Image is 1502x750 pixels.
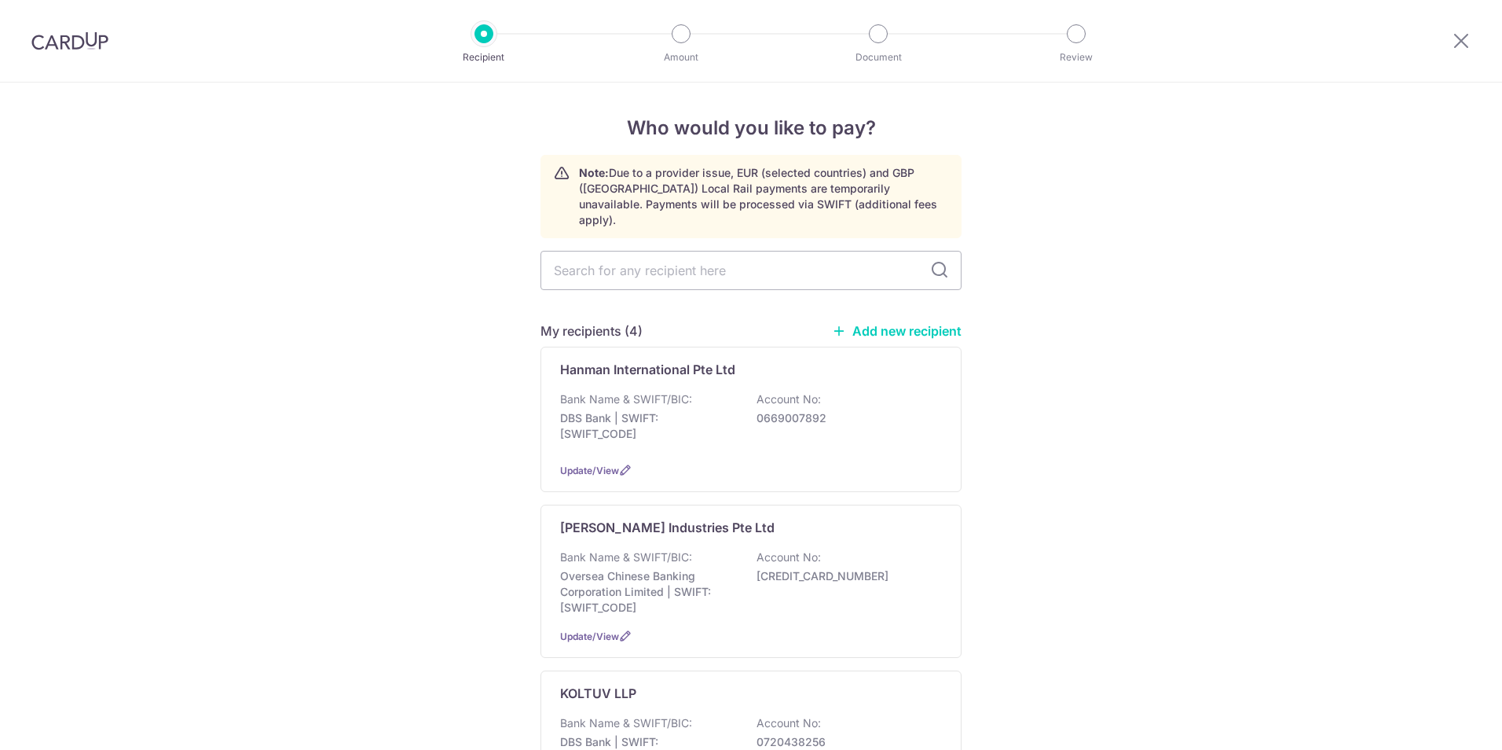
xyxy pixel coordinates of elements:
p: Bank Name & SWIFT/BIC: [560,715,692,731]
h5: My recipients (4) [540,322,643,340]
p: Due to a provider issue, EUR (selected countries) and GBP ([GEOGRAPHIC_DATA]) Local Rail payments... [579,165,948,228]
img: CardUp [31,31,108,50]
p: 0669007892 [756,410,932,426]
p: Document [820,50,936,65]
p: KOLTUV LLP [560,684,636,703]
p: Hanman International Pte Ltd [560,360,735,379]
p: 0720438256 [756,734,932,750]
p: Oversea Chinese Banking Corporation Limited | SWIFT: [SWIFT_CODE] [560,568,736,616]
input: Search for any recipient here [540,251,962,290]
a: Update/View [560,465,619,476]
p: Bank Name & SWIFT/BIC: [560,392,692,407]
p: Account No: [756,715,821,731]
p: Recipient [426,50,542,65]
a: Update/View [560,631,619,642]
p: Bank Name & SWIFT/BIC: [560,550,692,565]
strong: Note: [579,166,609,179]
p: [PERSON_NAME] Industries Pte Ltd [560,518,775,537]
p: [CREDIT_CARD_NUMBER] [756,568,932,584]
p: Review [1018,50,1134,65]
a: Add new recipient [832,323,962,339]
h4: Who would you like to pay? [540,114,962,142]
p: Account No: [756,392,821,407]
p: DBS Bank | SWIFT: [SWIFT_CODE] [560,410,736,442]
p: Amount [623,50,739,65]
p: Account No: [756,550,821,565]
